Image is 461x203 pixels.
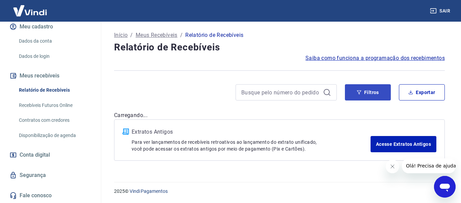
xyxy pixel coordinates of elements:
button: Meu cadastro [8,19,93,34]
a: Recebíveis Futuros Online [16,98,93,112]
a: Início [114,31,128,39]
a: Disponibilização de agenda [16,129,93,142]
a: Vindi Pagamentos [130,188,168,194]
p: / [130,31,133,39]
a: Meus Recebíveis [136,31,178,39]
p: Relatório de Recebíveis [185,31,243,39]
a: Relatório de Recebíveis [16,83,93,97]
span: Olá! Precisa de ajuda? [4,5,57,10]
p: Para ver lançamentos de recebíveis retroativos ao lançamento do extrato unificado, você pode aces... [132,139,371,152]
iframe: Fechar mensagem [386,160,399,173]
a: Acesse Extratos Antigos [371,136,436,152]
img: ícone [123,129,129,135]
iframe: Mensagem da empresa [402,158,456,173]
p: 2025 © [114,188,445,195]
input: Busque pelo número do pedido [241,87,320,97]
p: Extratos Antigos [132,128,371,136]
a: Contratos com credores [16,113,93,127]
img: Vindi [8,0,52,21]
a: Conta digital [8,148,93,162]
a: Dados da conta [16,34,93,48]
h4: Relatório de Recebíveis [114,41,445,54]
a: Segurança [8,168,93,183]
a: Saiba como funciona a programação dos recebimentos [305,54,445,62]
p: / [180,31,183,39]
p: Carregando... [114,111,445,119]
button: Exportar [399,84,445,100]
a: Dados de login [16,49,93,63]
iframe: Botão para abrir a janela de mensagens [434,176,456,198]
a: Fale conosco [8,188,93,203]
button: Meus recebíveis [8,68,93,83]
span: Conta digital [20,150,50,160]
button: Filtros [345,84,391,100]
button: Sair [429,5,453,17]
